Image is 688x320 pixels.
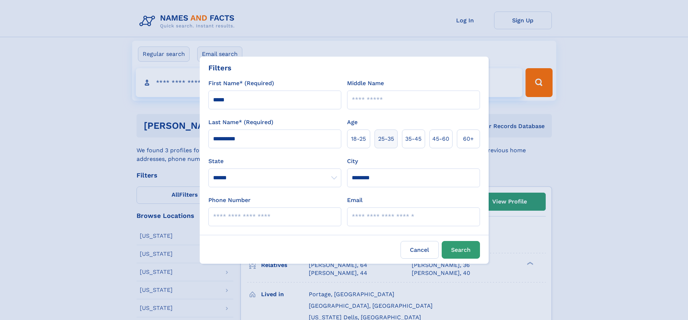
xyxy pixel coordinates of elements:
[208,62,232,73] div: Filters
[463,135,474,143] span: 60+
[442,241,480,259] button: Search
[351,135,366,143] span: 18‑25
[378,135,394,143] span: 25‑35
[208,118,273,127] label: Last Name* (Required)
[347,196,363,205] label: Email
[208,79,274,88] label: First Name* (Required)
[347,118,358,127] label: Age
[432,135,449,143] span: 45‑60
[208,157,341,166] label: State
[347,79,384,88] label: Middle Name
[208,196,251,205] label: Phone Number
[347,157,358,166] label: City
[401,241,439,259] label: Cancel
[405,135,421,143] span: 35‑45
